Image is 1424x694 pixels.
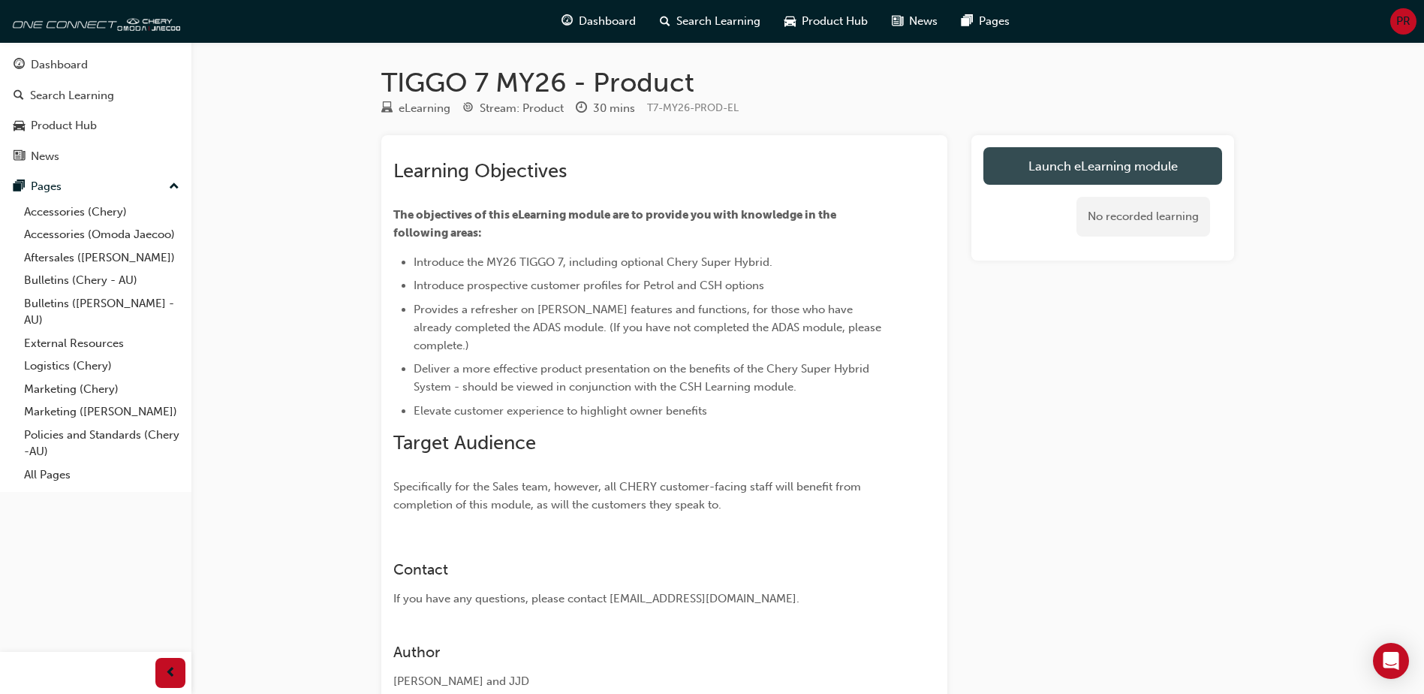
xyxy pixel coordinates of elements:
[14,119,25,133] span: car-icon
[6,143,185,170] a: News
[18,463,185,487] a: All Pages
[14,89,24,103] span: search-icon
[414,255,772,269] span: Introduce the MY26 TIGGO 7, including optional Chery Super Hybrid.
[18,378,185,401] a: Marketing (Chery)
[1396,13,1410,30] span: PR
[18,355,185,378] a: Logistics (Chery)
[660,12,670,31] span: search-icon
[393,480,864,511] span: Specifically for the Sales team, however, all CHERY customer-facing staff will benefit from compl...
[1373,643,1409,679] div: Open Intercom Messenger
[593,100,635,117] div: 30 mins
[393,590,881,608] div: If you have any questions, please contact [EMAIL_ADDRESS][DOMAIN_NAME].
[393,431,536,454] span: Target Audience
[6,112,185,140] a: Product Hub
[648,6,772,37] a: search-iconSearch Learning
[393,208,838,240] span: The objectives of this eLearning module are to provide you with knowledge in the following areas:
[393,673,881,690] div: [PERSON_NAME] and JJD
[18,332,185,355] a: External Resources
[462,102,474,116] span: target-icon
[393,561,881,578] h3: Contact
[169,177,179,197] span: up-icon
[892,12,903,31] span: news-icon
[381,102,393,116] span: learningResourceType_ELEARNING-icon
[14,59,25,72] span: guage-icon
[31,178,62,195] div: Pages
[381,99,450,118] div: Type
[18,246,185,270] a: Aftersales ([PERSON_NAME])
[880,6,950,37] a: news-iconNews
[6,48,185,173] button: DashboardSearch LearningProduct HubNews
[6,51,185,79] a: Dashboard
[18,424,185,463] a: Policies and Standards (Chery -AU)
[6,82,185,110] a: Search Learning
[30,87,114,104] div: Search Learning
[576,102,587,116] span: clock-icon
[393,159,567,183] span: Learning Objectives
[647,101,739,114] span: Learning resource code
[31,148,59,165] div: News
[18,201,185,224] a: Accessories (Chery)
[18,400,185,424] a: Marketing ([PERSON_NAME])
[549,6,648,37] a: guage-iconDashboard
[18,223,185,246] a: Accessories (Omoda Jaecoo)
[31,117,97,134] div: Product Hub
[462,99,564,118] div: Stream
[414,362,872,394] span: Deliver a more effective product presentation on the benefits of the Chery Super Hybrid System - ...
[381,66,1234,99] h1: TIGGO 7 MY26 - Product
[784,12,796,31] span: car-icon
[8,6,180,36] img: oneconnect
[18,292,185,332] a: Bulletins ([PERSON_NAME] - AU)
[393,644,881,661] h3: Author
[414,303,884,352] span: Provides a refresher on [PERSON_NAME] features and functions, for those who have already complete...
[979,13,1010,30] span: Pages
[6,173,185,201] button: Pages
[18,269,185,292] a: Bulletins (Chery - AU)
[561,12,573,31] span: guage-icon
[399,100,450,117] div: eLearning
[676,13,760,30] span: Search Learning
[962,12,973,31] span: pages-icon
[802,13,868,30] span: Product Hub
[1076,197,1210,237] div: No recorded learning
[950,6,1022,37] a: pages-iconPages
[983,147,1222,185] a: Launch eLearning module
[414,279,764,292] span: Introduce prospective customer profiles for Petrol and CSH options
[1390,8,1416,35] button: PR
[165,664,176,683] span: prev-icon
[480,100,564,117] div: Stream: Product
[772,6,880,37] a: car-iconProduct Hub
[14,180,25,194] span: pages-icon
[14,150,25,164] span: news-icon
[909,13,938,30] span: News
[576,99,635,118] div: Duration
[414,404,707,418] span: Elevate customer experience to highlight owner benefits
[579,13,636,30] span: Dashboard
[31,56,88,74] div: Dashboard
